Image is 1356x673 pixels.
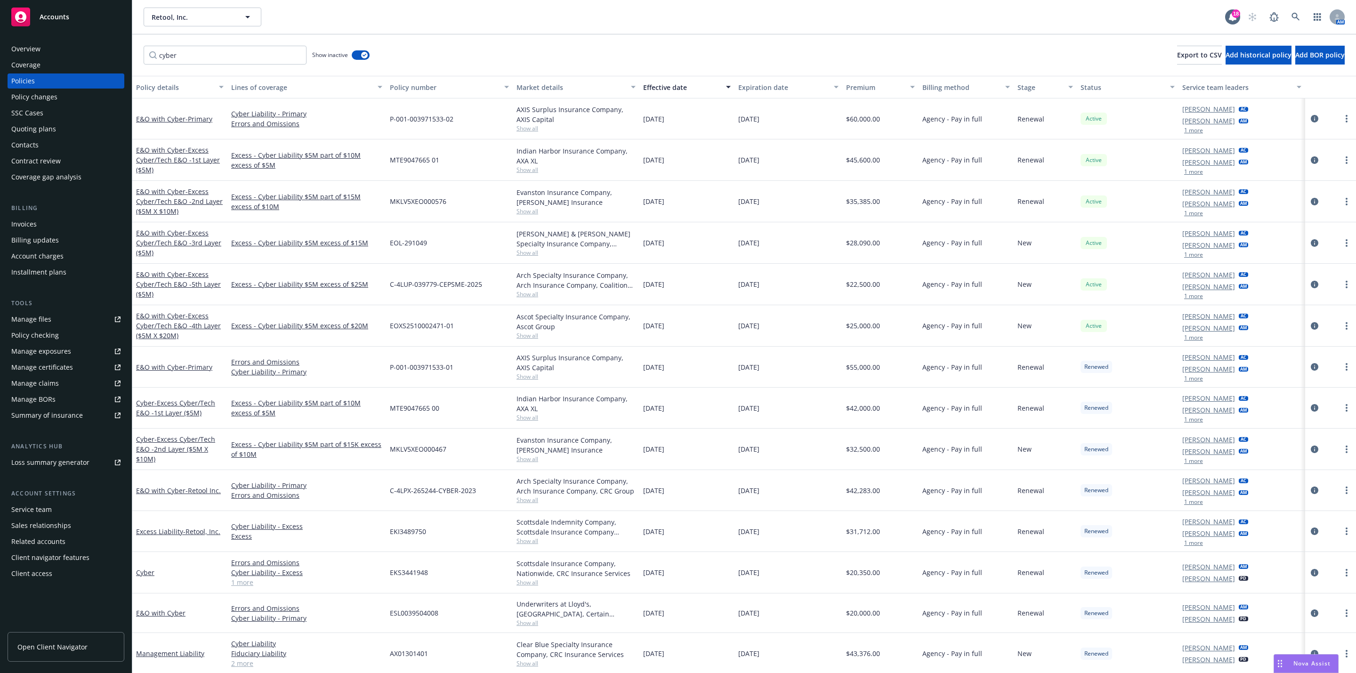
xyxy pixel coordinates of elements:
[643,196,664,206] span: [DATE]
[846,279,880,289] span: $22,500.00
[1341,444,1352,455] a: more
[517,207,636,215] span: Show all
[922,114,982,124] span: Agency - Pay in full
[1084,197,1103,206] span: Active
[1182,487,1235,497] a: [PERSON_NAME]
[1184,252,1203,258] button: 1 more
[8,170,124,185] a: Coverage gap analysis
[643,403,664,413] span: [DATE]
[1341,648,1352,659] a: more
[738,196,759,206] span: [DATE]
[738,114,759,124] span: [DATE]
[132,76,227,98] button: Policy details
[8,534,124,549] a: Related accounts
[643,279,664,289] span: [DATE]
[734,76,842,98] button: Expiration date
[1184,376,1203,381] button: 1 more
[738,82,828,92] div: Expiration date
[1081,82,1164,92] div: Status
[183,527,220,536] span: - Retool, Inc.
[1184,293,1203,299] button: 1 more
[1017,114,1044,124] span: Renewal
[846,155,880,165] span: $45,600.00
[136,435,215,463] span: - Excess Cyber/Tech E&O -2nd Layer ($5M X $10M)
[1182,393,1235,403] a: [PERSON_NAME]
[231,603,382,613] a: Errors and Omissions
[643,82,720,92] div: Effective date
[846,321,880,331] span: $25,000.00
[1182,446,1235,456] a: [PERSON_NAME]
[517,124,636,132] span: Show all
[231,279,382,289] a: Excess - Cyber Liability $5M excess of $25M
[144,46,307,65] input: Filter by keyword...
[1295,46,1345,65] button: Add BOR policy
[8,122,124,137] a: Quoting plans
[846,114,880,124] span: $60,000.00
[517,187,636,207] div: Evanston Insurance Company, [PERSON_NAME] Insurance
[517,659,636,667] span: Show all
[8,203,124,213] div: Billing
[738,403,759,413] span: [DATE]
[231,613,382,623] a: Cyber Liability - Primary
[136,311,221,340] a: E&O with Cyber
[517,229,636,249] div: [PERSON_NAME] & [PERSON_NAME] Specialty Insurance Company, [PERSON_NAME] & [PERSON_NAME] ([GEOGRA...
[8,265,124,280] a: Installment plans
[1341,196,1352,207] a: more
[1182,187,1235,197] a: [PERSON_NAME]
[643,155,664,165] span: [DATE]
[231,658,382,668] a: 2 more
[1182,476,1235,486] a: [PERSON_NAME]
[517,332,636,340] span: Show all
[136,363,212,372] a: E&O with Cyber
[738,279,759,289] span: [DATE]
[1182,614,1235,624] a: [PERSON_NAME]
[11,344,71,359] div: Manage exposures
[1184,169,1203,175] button: 1 more
[1182,323,1235,333] a: [PERSON_NAME]
[11,233,59,248] div: Billing updates
[1226,46,1291,65] button: Add historical policy
[231,531,382,541] a: Excess
[152,12,233,22] span: Retool, Inc.
[643,114,664,124] span: [DATE]
[1182,311,1235,321] a: [PERSON_NAME]
[1274,655,1286,673] div: Drag to move
[231,568,382,577] a: Cyber Liability - Excess
[11,566,52,581] div: Client access
[1309,361,1320,373] a: circleInformation
[922,82,1000,92] div: Billing method
[144,8,261,26] button: Retool, Inc.
[11,170,81,185] div: Coverage gap analysis
[8,455,124,470] a: Loss summary generator
[231,238,382,248] a: Excess - Cyber Liability $5M excess of $15M
[922,403,982,413] span: Agency - Pay in full
[922,238,982,248] span: Agency - Pay in full
[231,521,382,531] a: Cyber Liability - Excess
[11,122,56,137] div: Quoting plans
[390,114,453,124] span: P-001-003971533-02
[738,444,759,454] span: [DATE]
[1017,155,1044,165] span: Renewal
[639,76,734,98] button: Effective date
[1182,104,1235,114] a: [PERSON_NAME]
[231,649,382,658] a: Fiduciary Liability
[1017,444,1032,454] span: New
[1341,361,1352,373] a: more
[136,228,221,257] a: E&O with Cyber
[8,105,124,121] a: SSC Cases
[1084,445,1108,454] span: Renewed
[846,82,904,92] div: Premium
[136,82,213,92] div: Policy details
[11,376,59,391] div: Manage claims
[231,639,382,649] a: Cyber Liability
[8,73,124,89] a: Policies
[11,41,40,57] div: Overview
[1309,279,1320,290] a: circleInformation
[517,414,636,422] span: Show all
[386,76,513,98] button: Policy number
[1084,114,1103,123] span: Active
[8,249,124,264] a: Account charges
[136,270,221,299] a: E&O with Cyber
[1017,362,1044,372] span: Renewal
[136,187,223,216] span: - Excess Cyber/Tech E&O -2nd Layer ($5M X $10M)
